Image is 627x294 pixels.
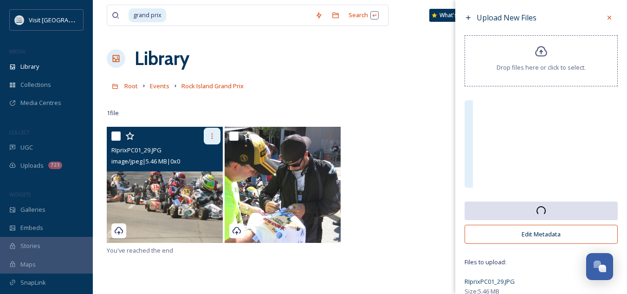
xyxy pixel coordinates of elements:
a: Library [135,45,189,72]
span: Collections [20,80,51,89]
span: Upload New Files [477,13,537,23]
span: Galleries [20,205,45,214]
span: Rock Island Grand Prix [181,82,244,90]
span: You've reached the end [107,246,173,255]
img: Skitchy Barnes signs autographs.jpg [225,127,341,243]
span: Events [150,82,169,90]
span: Drop files here or click to select. [497,63,586,72]
span: MEDIA [9,48,26,55]
span: Stories [20,242,40,250]
span: image/jpeg | 5.46 MB | 0 x 0 [111,157,180,165]
img: QCCVB_VISIT_vert_logo_4c_tagline_122019.svg [15,15,24,25]
span: grand prix [129,8,166,22]
span: Maps [20,260,36,269]
span: COLLECT [9,129,29,136]
img: RIprixPC01_29.JPG [107,127,223,243]
span: SnapLink [20,278,46,287]
div: 723 [48,162,62,169]
span: RIprixPC01_29.JPG [111,146,162,154]
span: Uploads [20,161,44,170]
span: UGC [20,143,33,152]
span: Visit [GEOGRAPHIC_DATA] [29,15,101,24]
button: Edit Metadata [465,225,618,244]
span: WIDGETS [9,191,31,198]
div: Search [344,6,383,24]
a: Root [124,80,138,91]
a: Rock Island Grand Prix [181,80,244,91]
span: Files to upload: [465,258,618,267]
span: Library [20,62,39,71]
span: RIprixPC01_29.JPG [465,277,515,286]
button: Open Chat [586,253,613,280]
a: Events [150,80,169,91]
span: Embeds [20,223,43,232]
a: What's New [429,9,476,22]
span: Media Centres [20,98,61,107]
span: Root [124,82,138,90]
span: 1 file [107,109,119,118]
